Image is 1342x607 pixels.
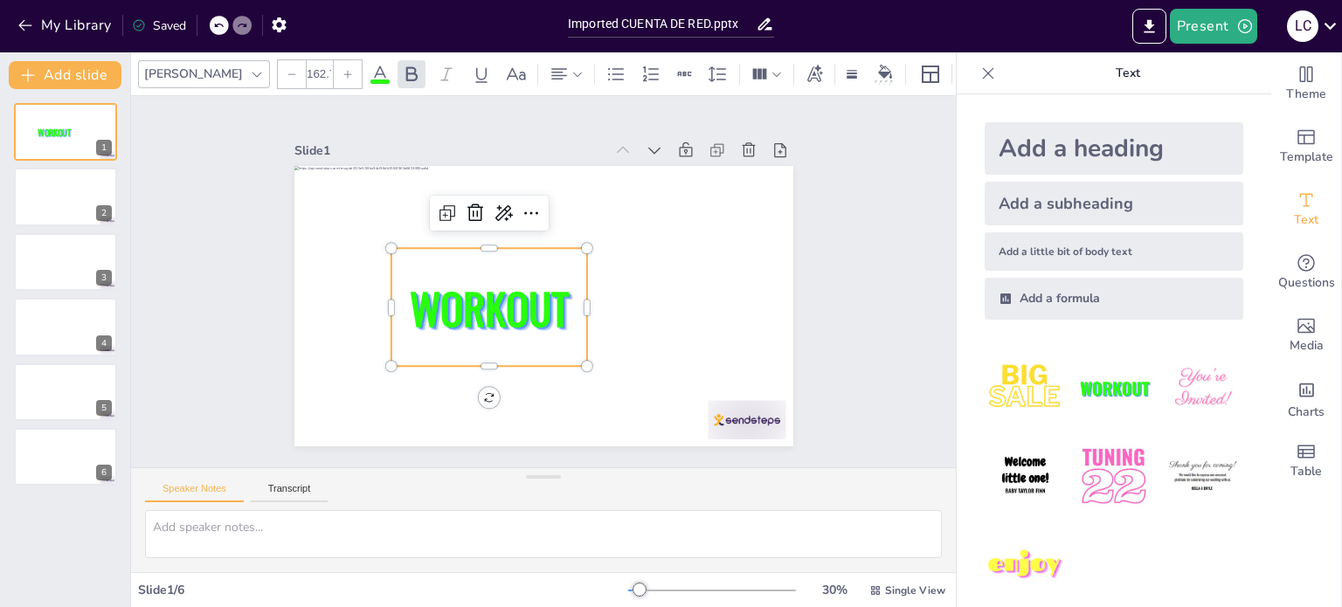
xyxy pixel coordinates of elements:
[9,61,121,89] button: Add slide
[568,11,756,37] input: Insert title
[1162,348,1243,429] img: 3.jpeg
[1280,148,1333,167] span: Template
[1290,336,1324,355] span: Media
[1271,430,1341,493] div: Add a table
[96,270,112,286] div: 3
[1286,85,1326,104] span: Theme
[872,65,898,83] div: Background color
[405,262,569,341] span: WORKOUT
[14,298,117,355] div: 4
[1271,367,1341,430] div: Add charts and graphs
[801,60,827,88] div: Text effects
[132,17,186,34] div: Saved
[1294,210,1318,230] span: Text
[1271,115,1341,178] div: Add ready made slides
[1170,9,1257,44] button: Present
[14,428,117,486] div: 6
[885,583,945,597] span: Single View
[14,363,117,421] div: 5
[138,582,628,598] div: Slide 1 / 6
[1271,304,1341,367] div: Add images, graphics, shapes or video
[96,205,112,221] div: 2
[141,62,246,86] div: [PERSON_NAME]
[917,60,944,88] div: Layout
[1073,348,1154,429] img: 2.jpeg
[1002,52,1254,94] p: Text
[145,483,244,502] button: Speaker Notes
[985,232,1243,271] div: Add a little bit of body text
[1287,9,1318,44] button: L C
[985,182,1243,225] div: Add a subheading
[985,122,1243,175] div: Add a heading
[14,233,117,291] div: 3
[14,103,117,161] div: 1
[1162,436,1243,517] img: 6.jpeg
[985,525,1066,606] img: 7.jpeg
[985,278,1243,320] div: Add a formula
[747,60,786,88] div: Column Count
[842,60,861,88] div: Border settings
[96,400,112,416] div: 5
[1290,462,1322,481] span: Table
[13,11,119,39] button: My Library
[251,483,329,502] button: Transcript
[1271,178,1341,241] div: Add text boxes
[14,168,117,225] div: 2
[96,140,112,155] div: 1
[1278,273,1335,293] span: Questions
[96,465,112,480] div: 6
[1288,403,1325,422] span: Charts
[1287,10,1318,42] div: L C
[1271,241,1341,304] div: Get real-time input from your audience
[1132,9,1166,44] button: Export to PowerPoint
[38,126,71,139] span: WORKOUT
[308,116,619,165] div: Slide 1
[813,582,855,598] div: 30 %
[985,436,1066,517] img: 4.jpeg
[985,348,1066,429] img: 1.jpeg
[1073,436,1154,517] img: 5.jpeg
[1271,52,1341,115] div: Change the overall theme
[96,335,112,351] div: 4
